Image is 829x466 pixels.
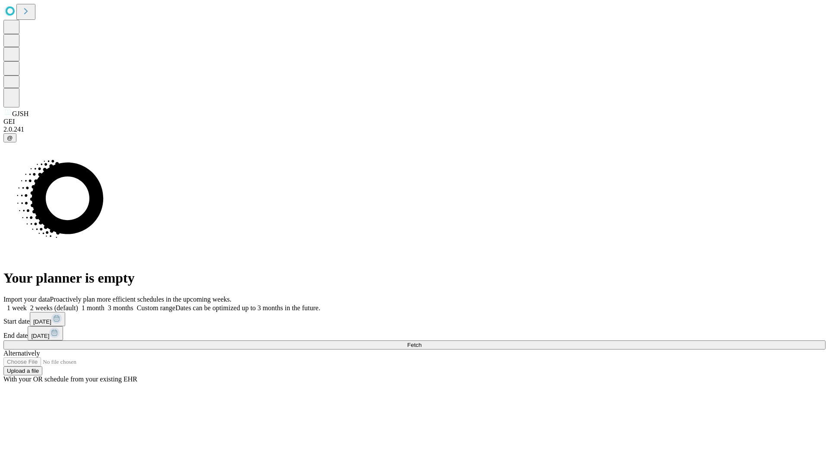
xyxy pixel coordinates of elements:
span: 3 months [108,304,133,312]
span: 1 week [7,304,27,312]
span: With your OR schedule from your existing EHR [3,375,137,383]
span: Fetch [407,342,421,348]
div: Start date [3,312,826,326]
span: Import your data [3,296,50,303]
span: GJSH [12,110,28,117]
span: [DATE] [33,318,51,325]
span: @ [7,135,13,141]
span: [DATE] [31,333,49,339]
h1: Your planner is empty [3,270,826,286]
span: Proactively plan more efficient schedules in the upcoming weeks. [50,296,231,303]
div: 2.0.241 [3,126,826,133]
button: Upload a file [3,366,42,375]
span: 1 month [82,304,104,312]
span: 2 weeks (default) [30,304,78,312]
span: Dates can be optimized up to 3 months in the future. [175,304,320,312]
div: End date [3,326,826,340]
span: Alternatively [3,349,40,357]
span: Custom range [137,304,175,312]
div: GEI [3,118,826,126]
button: [DATE] [30,312,65,326]
button: Fetch [3,340,826,349]
button: @ [3,133,16,142]
button: [DATE] [28,326,63,340]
